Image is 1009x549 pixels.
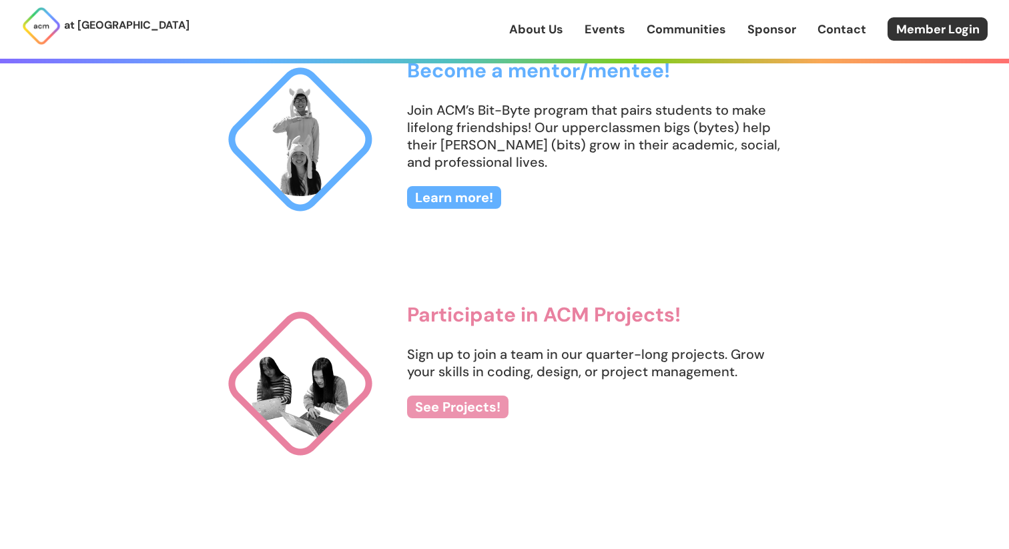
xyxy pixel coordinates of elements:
h3: Become a mentor/mentee! [407,59,789,81]
p: Sign up to join a team in our quarter-long projects. Grow your skills in coding, design, or proje... [407,346,789,380]
a: About Us [509,21,563,38]
a: Events [585,21,625,38]
a: Contact [817,21,866,38]
a: Communities [647,21,726,38]
a: See Projects! [407,396,509,418]
img: ACM Logo [21,6,61,46]
p: at [GEOGRAPHIC_DATA] [64,17,190,34]
a: Sponsor [747,21,796,38]
h3: Participate in ACM Projects! [407,304,789,326]
a: Learn more! [407,186,501,209]
p: Join ACM’s Bit-Byte program that pairs students to make lifelong friendships! Our upperclassmen b... [407,101,789,171]
a: Member Login [888,17,988,41]
a: at [GEOGRAPHIC_DATA] [21,6,190,46]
